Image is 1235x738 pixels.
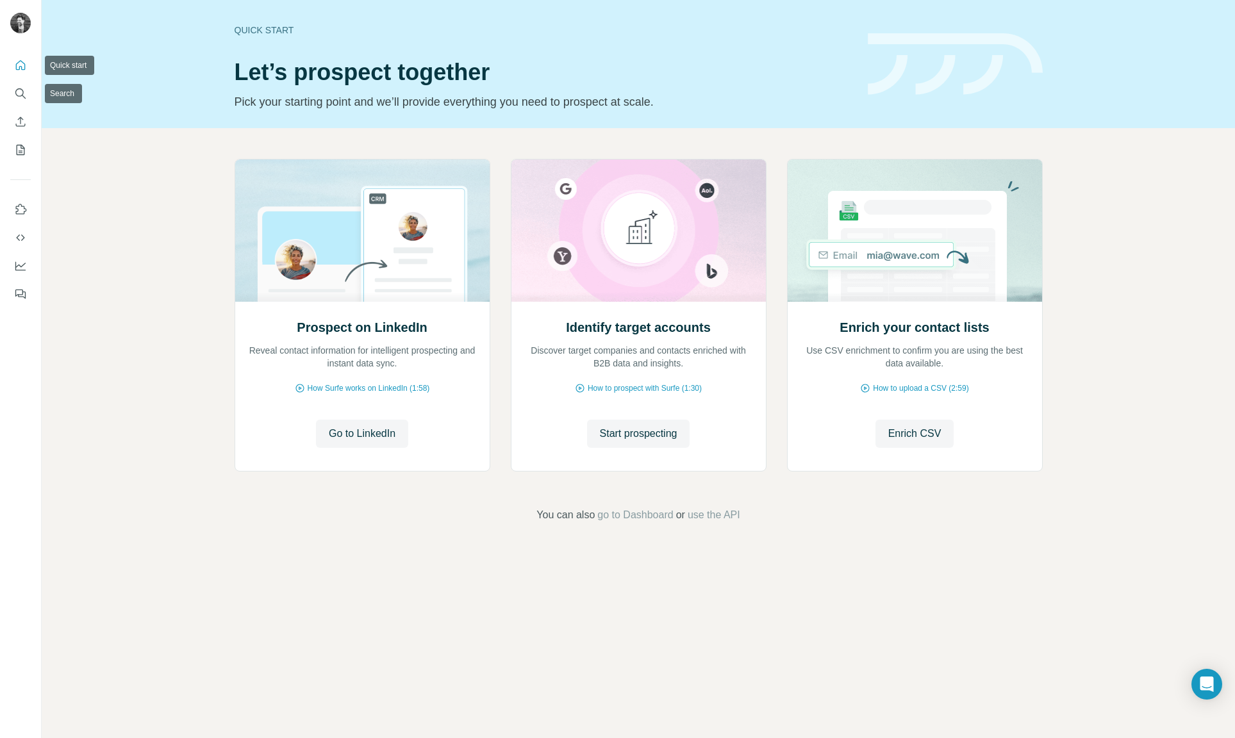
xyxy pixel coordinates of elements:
button: use the API [688,507,740,523]
h1: Let’s prospect together [235,60,852,85]
h2: Identify target accounts [566,318,711,336]
span: You can also [536,507,595,523]
button: Start prospecting [587,420,690,448]
p: Use CSV enrichment to confirm you are using the best data available. [800,344,1029,370]
h2: Enrich your contact lists [840,318,989,336]
span: How to upload a CSV (2:59) [873,382,968,394]
img: banner [868,33,1043,95]
button: My lists [10,138,31,161]
button: Use Surfe API [10,226,31,249]
span: Start prospecting [600,426,677,441]
button: Go to LinkedIn [316,420,408,448]
button: Feedback [10,283,31,306]
div: Quick start [235,24,852,37]
button: Dashboard [10,254,31,277]
h2: Prospect on LinkedIn [297,318,427,336]
button: Enrich CSV [10,110,31,133]
img: Prospect on LinkedIn [235,160,490,302]
img: Identify target accounts [511,160,767,302]
img: Avatar [10,13,31,33]
p: Discover target companies and contacts enriched with B2B data and insights. [524,344,753,370]
button: Use Surfe on LinkedIn [10,198,31,221]
img: Enrich your contact lists [787,160,1043,302]
button: go to Dashboard [597,507,673,523]
p: Pick your starting point and we’ll provide everything you need to prospect at scale. [235,93,852,111]
span: How to prospect with Surfe (1:30) [588,382,702,394]
button: Quick start [10,54,31,77]
button: Search [10,82,31,105]
div: Open Intercom Messenger [1191,669,1222,700]
button: Enrich CSV [875,420,954,448]
p: Reveal contact information for intelligent prospecting and instant data sync. [248,344,477,370]
span: Go to LinkedIn [329,426,395,441]
span: Enrich CSV [888,426,941,441]
span: or [676,507,685,523]
span: How Surfe works on LinkedIn (1:58) [308,382,430,394]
